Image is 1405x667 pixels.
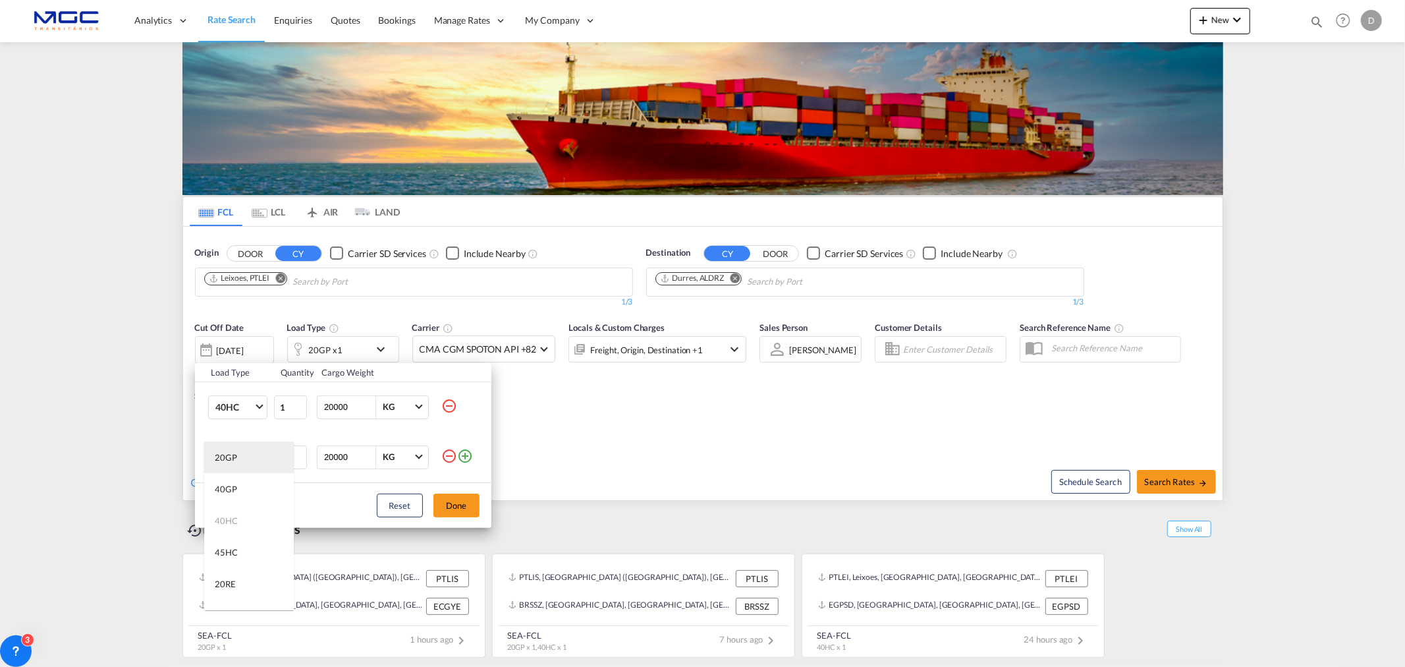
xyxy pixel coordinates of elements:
[215,515,238,527] div: 40HC
[215,451,237,463] div: 20GP
[215,578,236,590] div: 20RE
[215,483,237,495] div: 40GP
[215,546,238,558] div: 45HC
[215,610,236,622] div: 40RE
